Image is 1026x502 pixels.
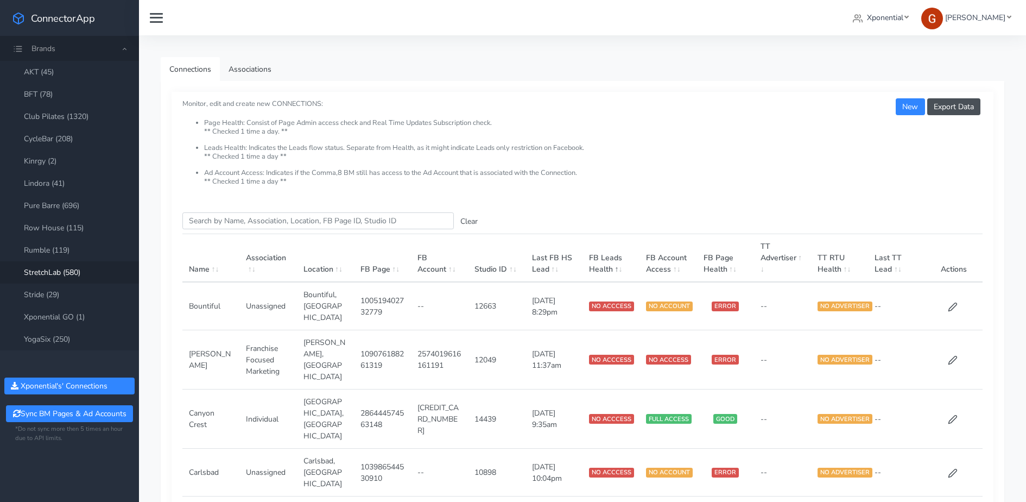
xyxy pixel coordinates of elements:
button: Clear [454,213,484,230]
th: TT Advertiser [754,234,811,283]
td: -- [868,390,925,449]
span: ERROR [712,355,739,365]
th: Last FB HS Lead [525,234,582,283]
button: Sync BM Pages & Ad Accounts [6,405,132,422]
span: [PERSON_NAME] [945,12,1005,23]
td: Franchise Focused Marketing [239,330,296,390]
th: FB Leads Health [582,234,639,283]
a: Connections [161,57,220,81]
span: ERROR [712,302,739,311]
span: ERROR [712,468,739,478]
th: Name [182,234,239,283]
td: -- [754,449,811,497]
td: [PERSON_NAME] [182,330,239,390]
th: Studio ID [468,234,525,283]
td: [DATE] 10:04pm [525,449,582,497]
td: [DATE] 8:29pm [525,282,582,330]
button: Export Data [927,98,980,115]
li: Ad Account Access: Indicates if the Comma,8 BM still has access to the Ad Account that is associa... [204,169,983,186]
td: Carlsbad,[GEOGRAPHIC_DATA] [297,449,354,497]
a: Xponential [848,8,913,28]
td: Canyon Crest [182,390,239,449]
td: Individual [239,390,296,449]
small: *Do not sync more then 5 times an hour due to API limits. [15,425,124,443]
th: FB Page Health [697,234,754,283]
th: TT RTU Health [811,234,868,283]
td: [GEOGRAPHIC_DATA],[GEOGRAPHIC_DATA] [297,390,354,449]
span: NO ADVERTISER [818,468,872,478]
td: -- [754,282,811,330]
span: NO ACCCESS [589,468,634,478]
img: Greg Clemmons [921,8,943,29]
td: Carlsbad [182,449,239,497]
span: NO ACCCESS [646,355,691,365]
th: FB Page [354,234,411,283]
td: -- [868,330,925,390]
td: 109076188261319 [354,330,411,390]
li: Page Health: Consist of Page Admin access check and Real Time Updates Subscription check. ** Chec... [204,119,983,144]
th: Last TT Lead [868,234,925,283]
td: 2574019616161191 [411,330,468,390]
span: Xponential [867,12,903,23]
input: enter text you want to search [182,212,454,229]
td: -- [868,282,925,330]
td: 100519402732779 [354,282,411,330]
th: Location [297,234,354,283]
td: 286444574563148 [354,390,411,449]
td: [DATE] 9:35am [525,390,582,449]
td: Unassigned [239,282,296,330]
td: 12049 [468,330,525,390]
td: -- [754,330,811,390]
span: FULL ACCESS [646,414,692,424]
td: Unassigned [239,449,296,497]
a: Associations [220,57,280,81]
span: NO ADVERTISER [818,414,872,424]
td: [CREDIT_CARD_NUMBER] [411,390,468,449]
span: GOOD [713,414,737,424]
span: NO ACCOUNT [646,468,693,478]
span: Brands [31,43,55,54]
td: Bountiful [182,282,239,330]
small: Monitor, edit and create new CONNECTIONS: [182,90,983,186]
span: NO ACCCESS [589,414,634,424]
td: 12663 [468,282,525,330]
td: -- [411,449,468,497]
span: NO ACCCESS [589,302,634,311]
td: -- [411,282,468,330]
td: 103986544530910 [354,449,411,497]
th: FB Account [411,234,468,283]
td: [PERSON_NAME],[GEOGRAPHIC_DATA] [297,330,354,390]
th: Association [239,234,296,283]
button: Xponential's' Connections [4,378,135,394]
th: Actions [926,234,983,283]
td: 14439 [468,390,525,449]
td: 10898 [468,449,525,497]
td: Bountiful,[GEOGRAPHIC_DATA] [297,282,354,330]
a: [PERSON_NAME] [917,8,1015,28]
td: [DATE] 11:37am [525,330,582,390]
li: Leads Health: Indicates the Leads flow status. Separate from Health, as it might indicate Leads o... [204,144,983,169]
td: -- [868,449,925,497]
span: NO ADVERTISER [818,302,872,311]
span: ConnectorApp [31,11,95,25]
td: -- [754,390,811,449]
span: NO ACCOUNT [646,302,693,311]
th: FB Account Access [639,234,696,283]
button: New [896,98,924,115]
span: NO ADVERTISER [818,355,872,365]
span: NO ACCCESS [589,355,634,365]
